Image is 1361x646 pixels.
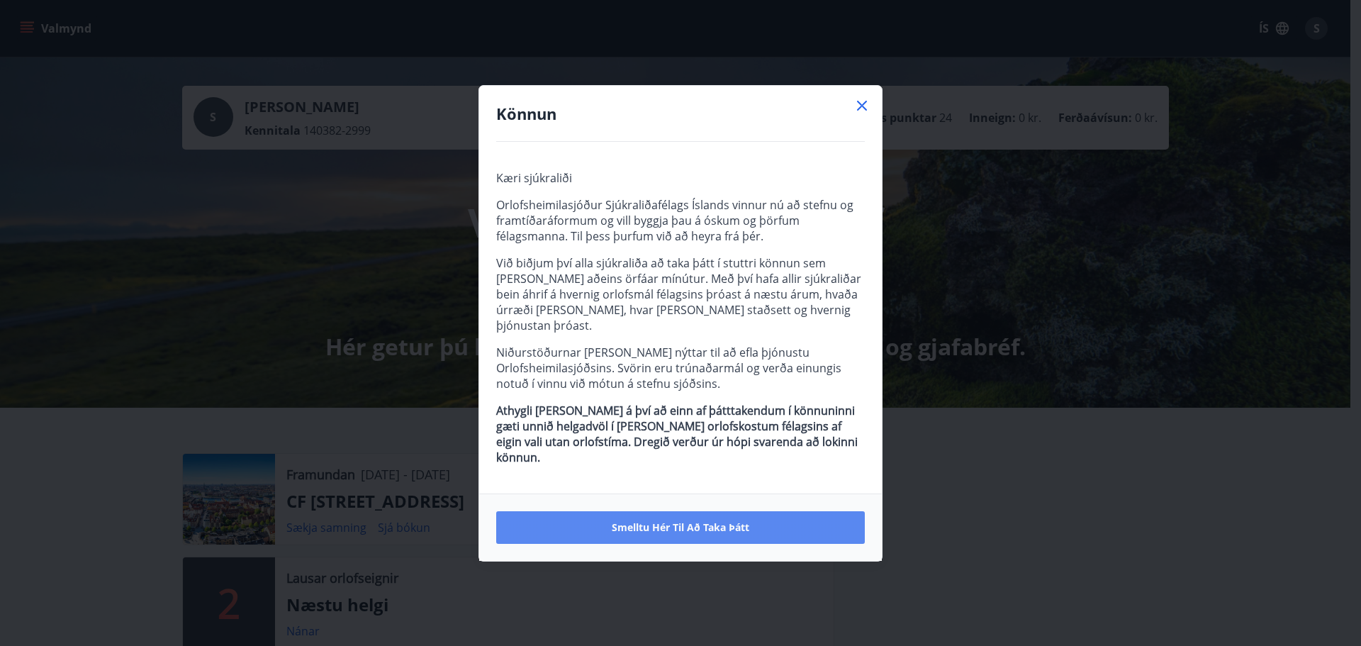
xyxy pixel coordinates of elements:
[612,520,749,535] span: Smelltu hér til að taka þátt
[496,197,865,244] p: Orlofsheimilasjóður Sjúkraliðafélags Íslands vinnur nú að stefnu og framtíðaráformum og vill bygg...
[496,103,865,124] h4: Könnun
[496,345,865,391] p: Niðurstöðurnar [PERSON_NAME] nýttar til að efla þjónustu Orlofsheimilasjóðsins. Svörin eru trúnað...
[496,255,865,333] p: Við biðjum því alla sjúkraliða að taka þátt í stuttri könnun sem [PERSON_NAME] aðeins örfáar mínú...
[496,511,865,544] button: Smelltu hér til að taka þátt
[496,403,858,465] strong: Athygli [PERSON_NAME] á því að einn af þátttakendum í könnuninni gæti unnið helgadvöl í [PERSON_N...
[496,170,865,186] p: Kæri sjúkraliði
